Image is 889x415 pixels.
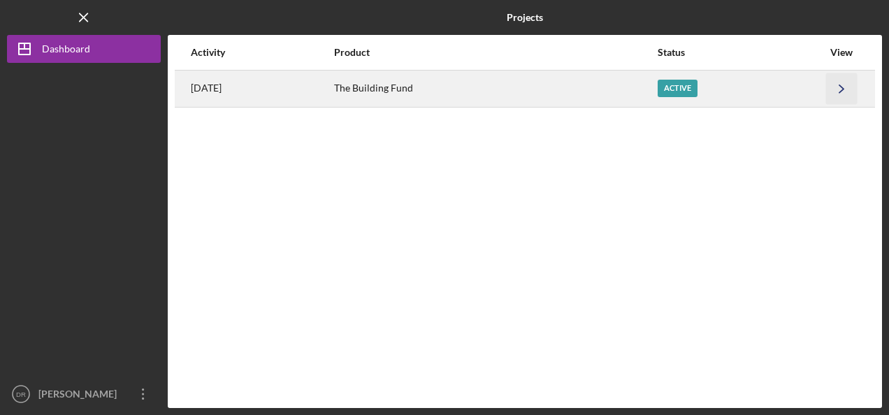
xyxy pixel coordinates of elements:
[42,35,90,66] div: Dashboard
[191,82,222,94] time: 2025-08-06 01:26
[7,380,161,408] button: DR[PERSON_NAME]
[507,12,543,23] b: Projects
[658,47,823,58] div: Status
[7,35,161,63] button: Dashboard
[35,380,126,412] div: [PERSON_NAME]
[16,391,26,398] text: DR
[334,71,656,106] div: The Building Fund
[824,47,859,58] div: View
[658,80,698,97] div: Active
[334,47,656,58] div: Product
[191,47,333,58] div: Activity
